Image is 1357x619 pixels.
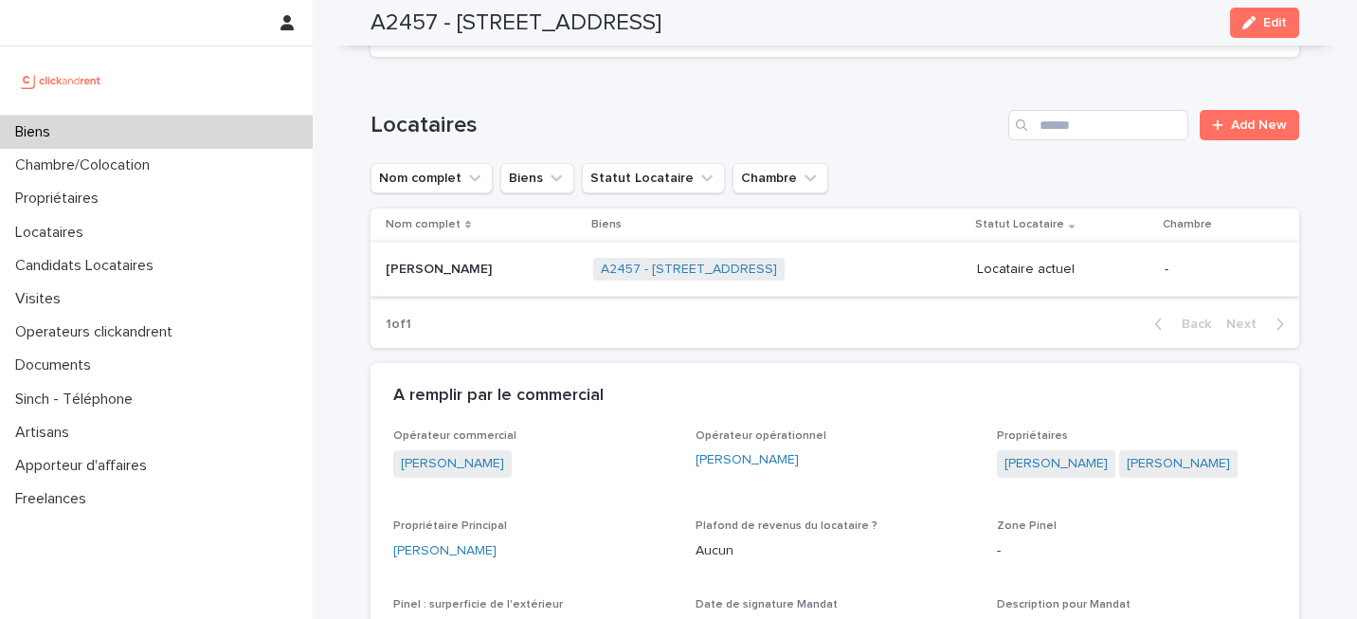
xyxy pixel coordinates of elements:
p: Locataire actuel [977,262,1149,278]
button: Chambre [733,163,828,193]
a: Add New [1200,110,1299,140]
span: Plafond de revenus du locataire ? [696,520,878,532]
input: Search [1008,110,1188,140]
span: Zone Pinel [997,520,1057,532]
p: Documents [8,356,106,374]
p: Biens [591,214,622,235]
a: [PERSON_NAME] [393,541,497,561]
p: Apporteur d'affaires [8,457,162,475]
p: - [997,541,1276,561]
span: Add New [1231,118,1287,132]
span: Next [1226,318,1268,331]
p: Statut Locataire [975,214,1064,235]
button: Statut Locataire [582,163,725,193]
p: Biens [8,123,65,141]
p: - [1165,262,1269,278]
a: A2457 - [STREET_ADDRESS] [601,262,777,278]
span: Edit [1263,16,1287,29]
span: Propriétaires [997,430,1068,442]
a: [PERSON_NAME] [1004,454,1108,474]
h1: Locataires [371,112,1001,139]
p: 1 of 1 [371,301,426,348]
button: Next [1219,316,1299,333]
span: Date de signature Mandat [696,599,838,610]
p: Chambre/Colocation [8,156,165,174]
button: Biens [500,163,574,193]
p: Visites [8,290,76,308]
a: [PERSON_NAME] [401,454,504,474]
span: Pinel : surperficie de l'extérieur [393,599,563,610]
button: Edit [1230,8,1299,38]
p: Propriétaires [8,190,114,208]
p: Chambre [1163,214,1212,235]
span: Opérateur commercial [393,430,516,442]
span: Opérateur opérationnel [696,430,826,442]
span: Back [1170,318,1211,331]
tr: [PERSON_NAME][PERSON_NAME] A2457 - [STREET_ADDRESS] Locataire actuel- [371,242,1299,297]
h2: A2457 - [STREET_ADDRESS] [371,9,661,37]
img: UCB0brd3T0yccxBKYDjQ [15,62,107,100]
button: Back [1139,316,1219,333]
p: Locataires [8,224,99,242]
span: Description pour Mandat [997,599,1131,610]
span: Propriétaire Principal [393,520,507,532]
p: Candidats Locataires [8,257,169,275]
p: Freelances [8,490,101,508]
a: [PERSON_NAME] [696,450,799,470]
h2: A remplir par le commercial [393,386,604,407]
a: [PERSON_NAME] [1127,454,1230,474]
p: Aucun [696,541,975,561]
p: Operateurs clickandrent [8,323,188,341]
button: Nom complet [371,163,493,193]
p: [PERSON_NAME] [386,258,496,278]
p: Nom complet [386,214,461,235]
p: Artisans [8,424,84,442]
p: Sinch - Téléphone [8,391,148,409]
